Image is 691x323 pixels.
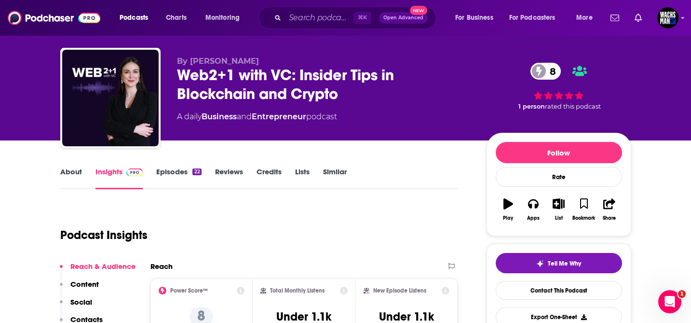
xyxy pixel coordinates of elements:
div: 22 [192,169,201,175]
span: and [237,112,252,121]
a: 8 [530,63,561,80]
button: open menu [569,10,605,26]
span: 8 [540,63,561,80]
span: For Podcasters [509,11,556,25]
button: Follow [496,142,622,163]
span: Charts [166,11,187,25]
a: Lists [295,167,310,189]
div: List [555,215,563,221]
button: Apps [521,192,546,227]
div: 8 1 personrated this podcast [487,56,631,116]
p: Reach & Audience [70,262,135,271]
button: open menu [199,10,252,26]
span: Open Advanced [383,15,423,20]
button: Reach & Audience [60,262,135,280]
button: tell me why sparkleTell Me Why [496,253,622,273]
button: Share [596,192,622,227]
a: Show notifications dropdown [607,10,623,26]
h2: Reach [150,262,173,271]
span: Podcasts [120,11,148,25]
a: Entrepreneur [252,112,306,121]
button: Content [60,280,99,297]
div: Share [603,215,616,221]
a: InsightsPodchaser Pro [95,167,143,189]
button: open menu [448,10,505,26]
button: Open AdvancedNew [379,12,428,24]
a: Contact This Podcast [496,281,622,300]
div: Rate [496,167,622,187]
a: Charts [160,10,192,26]
span: More [576,11,593,25]
button: Bookmark [571,192,596,227]
iframe: Intercom live chat [658,290,681,313]
p: Social [70,297,92,307]
div: Play [503,215,513,221]
div: Bookmark [572,215,595,221]
p: Content [70,280,99,289]
img: User Profile [657,7,678,28]
img: Web2+1 with VC: Insider Tips in Blockchain and Crypto [62,50,159,146]
h2: New Episode Listens [373,287,426,294]
button: open menu [503,10,569,26]
input: Search podcasts, credits, & more... [285,10,353,26]
span: 1 [678,290,686,298]
button: Social [60,297,92,315]
span: Tell Me Why [548,260,581,267]
h2: Power Score™ [170,287,208,294]
h1: Podcast Insights [60,228,148,242]
span: For Business [455,11,493,25]
span: Logged in as WachsmanNY [657,7,678,28]
span: Monitoring [205,11,240,25]
div: Apps [527,215,540,221]
button: Show profile menu [657,7,678,28]
a: Reviews [215,167,243,189]
div: Search podcasts, credits, & more... [268,7,445,29]
a: Credits [257,167,282,189]
span: rated this podcast [545,103,601,110]
button: List [546,192,571,227]
button: open menu [113,10,161,26]
span: 1 person [518,103,545,110]
span: ⌘ K [353,12,371,24]
a: Similar [323,167,347,189]
button: Play [496,192,521,227]
img: Podchaser - Follow, Share and Rate Podcasts [8,9,100,27]
span: New [410,6,427,15]
span: By [PERSON_NAME] [177,56,259,66]
a: About [60,167,82,189]
img: tell me why sparkle [536,260,544,267]
a: Show notifications dropdown [631,10,646,26]
a: Business [202,112,237,121]
h2: Total Monthly Listens [270,287,325,294]
img: Podchaser Pro [126,169,143,176]
a: Episodes22 [156,167,201,189]
div: A daily podcast [177,111,337,123]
